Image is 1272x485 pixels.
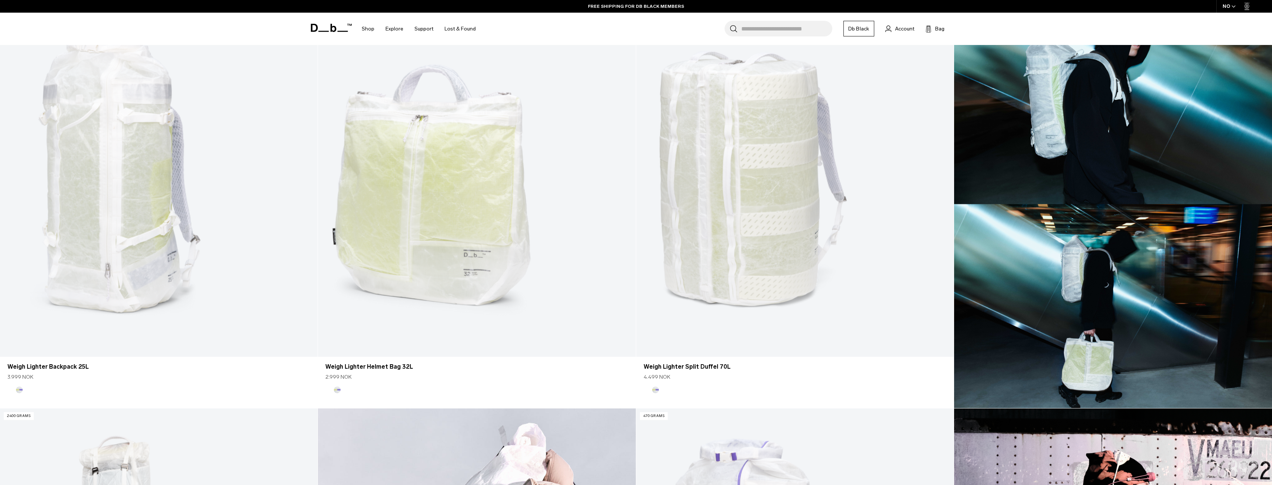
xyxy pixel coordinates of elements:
[362,16,374,42] a: Shop
[588,3,684,10] a: FREE SHIPPING FOR DB BLACK MEMBERS
[318,3,635,356] a: Weigh Lighter Helmet Bag 32L
[644,373,670,381] span: 4.499 NOK
[636,3,954,356] a: Weigh Lighter Split Duffel 70L
[16,387,23,393] button: Aurora
[4,412,34,420] p: 2400 grams
[954,3,1272,408] img: Content block image
[644,362,946,371] a: Weigh Lighter Split Duffel 70L
[652,387,659,393] button: Aurora
[925,24,944,33] button: Bag
[385,16,403,42] a: Explore
[7,362,310,371] a: Weigh Lighter Backpack 25L
[356,13,481,45] nav: Main Navigation
[7,387,14,393] button: Diffusion
[895,25,914,33] span: Account
[935,25,944,33] span: Bag
[325,362,628,371] a: Weigh Lighter Helmet Bag 32L
[640,412,668,420] p: 470 grams
[644,387,650,393] button: Diffusion
[414,16,433,42] a: Support
[7,373,33,381] span: 3.999 NOK
[334,387,341,393] button: Aurora
[325,373,352,381] span: 2.999 NOK
[843,21,874,36] a: Db Black
[885,24,914,33] a: Account
[445,16,476,42] a: Lost & Found
[325,387,332,393] button: Diffusion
